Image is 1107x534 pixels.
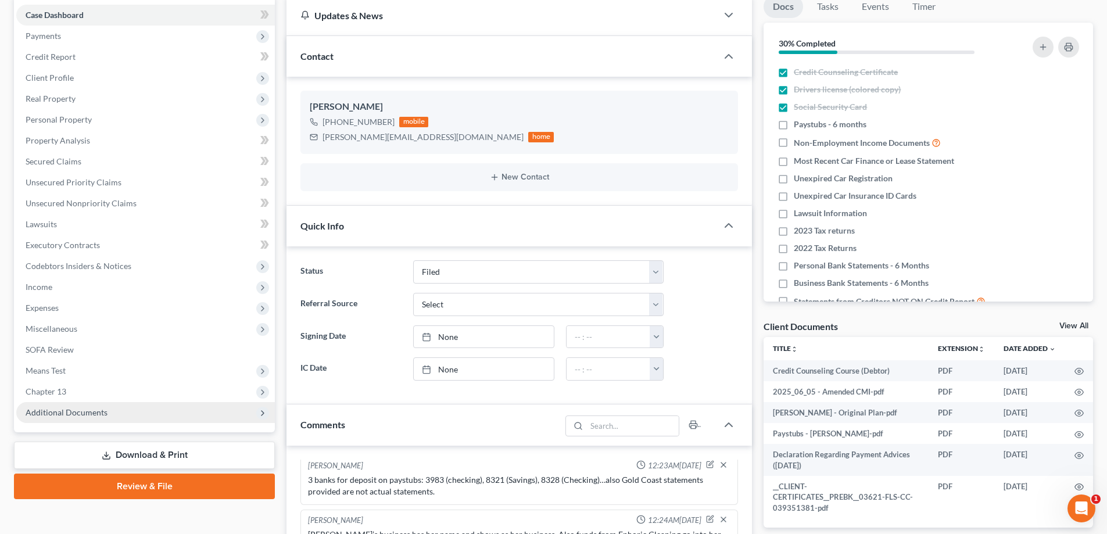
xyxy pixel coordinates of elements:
a: Executory Contracts [16,235,275,256]
span: Unsecured Nonpriority Claims [26,198,137,208]
td: PDF [929,381,994,402]
span: Comments [300,419,345,430]
div: Client Documents [764,320,838,332]
div: 3 banks for deposit on paystubs: 3983 (checking), 8321 (Savings), 8328 (Checking)…also Gold Coast... [308,474,730,497]
div: [PERSON_NAME] [310,100,729,114]
iframe: Intercom live chat [1067,494,1095,522]
td: [DATE] [994,476,1065,518]
span: Income [26,282,52,292]
span: Contact [300,51,334,62]
span: Chapter 13 [26,386,66,396]
span: Social Security Card [794,101,867,113]
a: None [414,358,554,380]
td: [DATE] [994,381,1065,402]
span: Property Analysis [26,135,90,145]
span: Codebtors Insiders & Notices [26,261,131,271]
input: -- : -- [567,358,650,380]
label: Status [295,260,407,284]
span: Case Dashboard [26,10,84,20]
span: SOFA Review [26,345,74,354]
div: [PHONE_NUMBER] [323,116,395,128]
a: Secured Claims [16,151,275,172]
span: Real Property [26,94,76,103]
span: Additional Documents [26,407,108,417]
td: [PERSON_NAME] - Original Plan-pdf [764,402,929,423]
div: home [528,132,554,142]
span: 2023 Tax returns [794,225,855,236]
span: Miscellaneous [26,324,77,334]
span: Client Profile [26,73,74,83]
a: Unsecured Nonpriority Claims [16,193,275,214]
td: PDF [929,402,994,423]
a: View All [1059,322,1088,330]
span: Payments [26,31,61,41]
input: Search... [587,416,679,436]
a: Date Added expand_more [1004,344,1056,353]
span: Quick Info [300,220,344,231]
span: Executory Contracts [26,240,100,250]
a: Titleunfold_more [773,344,798,353]
td: Declaration Regarding Payment Advices ([DATE]) [764,444,929,476]
div: [PERSON_NAME][EMAIL_ADDRESS][DOMAIN_NAME] [323,131,524,143]
td: PDF [929,360,994,381]
label: Referral Source [295,293,407,316]
span: Statements from Creditors NOT ON Credit Report [794,296,975,307]
button: New Contact [310,173,729,182]
td: 2025_06_05 - Amended CMI-pdf [764,381,929,402]
span: Unexpired Car Registration [794,173,893,184]
a: Unsecured Priority Claims [16,172,275,193]
input: -- : -- [567,326,650,348]
i: unfold_more [791,346,798,353]
a: Review & File [14,474,275,499]
div: Updates & News [300,9,703,21]
span: 12:23AM[DATE] [648,460,701,471]
span: Secured Claims [26,156,81,166]
span: Credit Counseling Certificate [794,66,898,78]
td: [DATE] [994,423,1065,444]
span: Unsecured Priority Claims [26,177,121,187]
i: expand_more [1049,346,1056,353]
div: mobile [399,117,428,127]
span: 2022 Tax Returns [794,242,857,254]
span: Unexpired Car Insurance ID Cards [794,190,916,202]
span: Non-Employment Income Documents [794,137,930,149]
td: [DATE] [994,444,1065,476]
td: [DATE] [994,402,1065,423]
td: PDF [929,476,994,518]
span: Lawsuits [26,219,57,229]
a: Lawsuits [16,214,275,235]
span: 12:24AM[DATE] [648,515,701,526]
strong: 30% Completed [779,38,836,48]
td: PDF [929,423,994,444]
span: Personal Bank Statements - 6 Months [794,260,929,271]
a: Case Dashboard [16,5,275,26]
td: Credit Counseling Course (Debtor) [764,360,929,381]
td: Paystubs - [PERSON_NAME]-pdf [764,423,929,444]
div: [PERSON_NAME] [308,460,363,472]
a: SOFA Review [16,339,275,360]
td: __CLIENT-CERTIFICATES__PREBK__03621-FLS-CC-039351381-pdf [764,476,929,518]
a: None [414,326,554,348]
span: Expenses [26,303,59,313]
a: Download & Print [14,442,275,469]
span: 1 [1091,494,1101,504]
i: unfold_more [978,346,985,353]
div: [PERSON_NAME] [308,515,363,526]
a: Property Analysis [16,130,275,151]
span: Paystubs - 6 months [794,119,866,130]
td: [DATE] [994,360,1065,381]
label: Signing Date [295,325,407,349]
label: IC Date [295,357,407,381]
span: Lawsuit Information [794,207,867,219]
a: Extensionunfold_more [938,344,985,353]
span: Business Bank Statements - 6 Months [794,277,929,289]
span: Drivers license (colored copy) [794,84,901,95]
span: Credit Report [26,52,76,62]
span: Personal Property [26,114,92,124]
td: PDF [929,444,994,476]
span: Most Recent Car Finance or Lease Statement [794,155,954,167]
span: Means Test [26,365,66,375]
a: Credit Report [16,46,275,67]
